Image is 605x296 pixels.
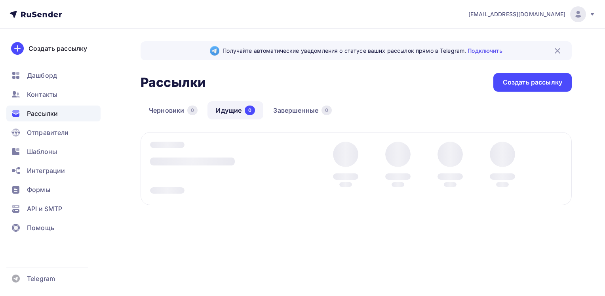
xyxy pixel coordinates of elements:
a: Черновики0 [141,101,206,119]
div: 0 [322,106,332,115]
a: Контакты [6,86,101,102]
span: API и SMTP [27,204,62,213]
span: Получайте автоматические уведомления о статусе ваших рассылок прямо в Telegram. [223,47,502,55]
a: Идущие0 [207,101,263,119]
div: Создать рассылку [29,44,87,53]
a: Рассылки [6,106,101,121]
div: 0 [245,106,255,115]
span: Шаблоны [27,147,57,156]
span: Помощь [27,223,54,233]
span: [EMAIL_ADDRESS][DOMAIN_NAME] [468,10,565,18]
span: Формы [27,185,50,194]
h2: Рассылки [141,75,205,90]
span: Рассылки [27,109,58,118]
span: Интеграции [27,166,65,175]
a: Шаблоны [6,144,101,160]
a: Подключить [468,47,502,54]
div: Создать рассылку [503,78,562,87]
div: 0 [187,106,198,115]
a: Дашборд [6,67,101,83]
a: [EMAIL_ADDRESS][DOMAIN_NAME] [468,6,595,22]
span: Telegram [27,274,55,283]
a: Завершенные0 [265,101,340,119]
a: Формы [6,182,101,198]
span: Отправители [27,128,69,137]
img: Telegram [210,46,219,56]
a: Отправители [6,125,101,140]
span: Контакты [27,90,57,99]
span: Дашборд [27,71,57,80]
